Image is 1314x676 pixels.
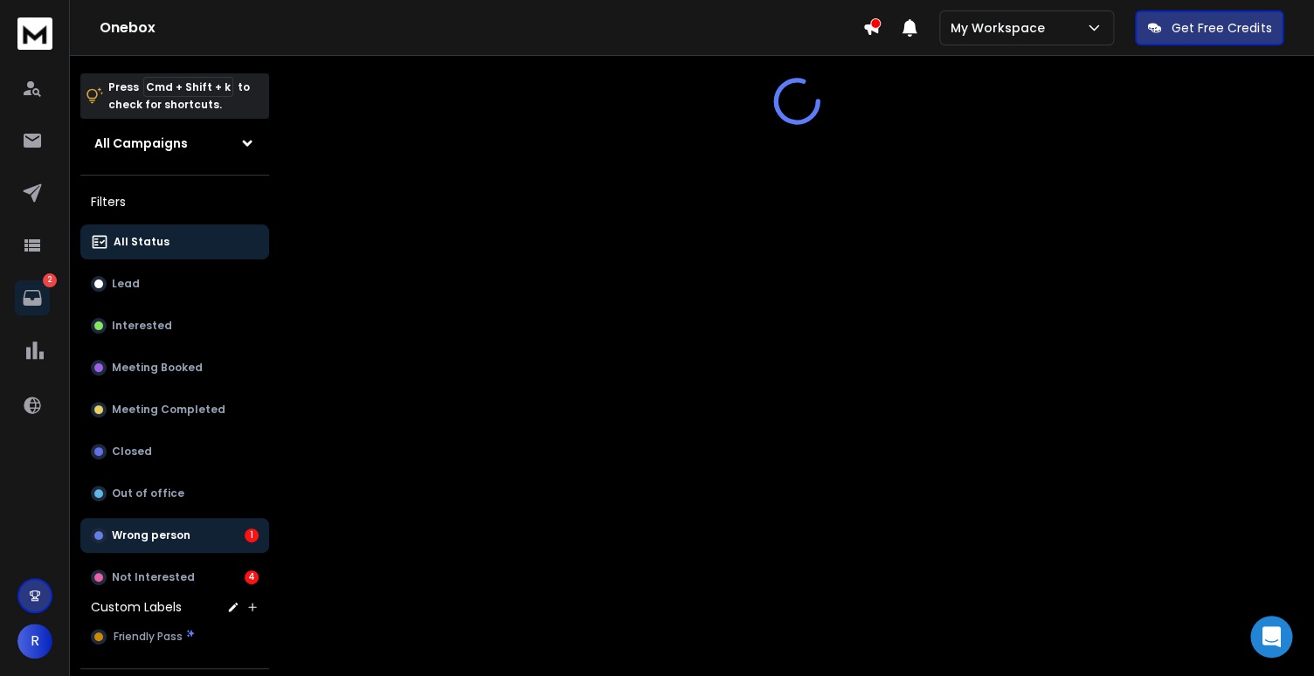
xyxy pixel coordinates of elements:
[1250,616,1292,658] div: Open Intercom Messenger
[80,266,269,301] button: Lead
[80,560,269,595] button: Not Interested4
[112,319,172,333] p: Interested
[1172,19,1271,37] p: Get Free Credits
[951,19,1052,37] p: My Workspace
[80,126,269,161] button: All Campaigns
[1135,10,1283,45] button: Get Free Credits
[94,135,188,152] h1: All Campaigns
[112,361,203,375] p: Meeting Booked
[143,77,233,97] span: Cmd + Shift + k
[245,528,259,542] div: 1
[112,570,195,584] p: Not Interested
[80,619,269,654] button: Friendly Pass
[112,528,190,542] p: Wrong person
[112,403,225,417] p: Meeting Completed
[245,570,259,584] div: 4
[91,598,182,616] h3: Custom Labels
[80,518,269,553] button: Wrong person1
[17,17,52,50] img: logo
[15,280,50,315] a: 2
[112,277,140,291] p: Lead
[80,224,269,259] button: All Status
[114,235,169,249] p: All Status
[80,434,269,469] button: Closed
[80,190,269,214] h3: Filters
[100,17,862,38] h1: Onebox
[114,630,183,644] span: Friendly Pass
[43,273,57,287] p: 2
[80,308,269,343] button: Interested
[17,624,52,659] button: R
[80,392,269,427] button: Meeting Completed
[112,486,184,500] p: Out of office
[108,79,250,114] p: Press to check for shortcuts.
[80,350,269,385] button: Meeting Booked
[112,445,152,459] p: Closed
[80,476,269,511] button: Out of office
